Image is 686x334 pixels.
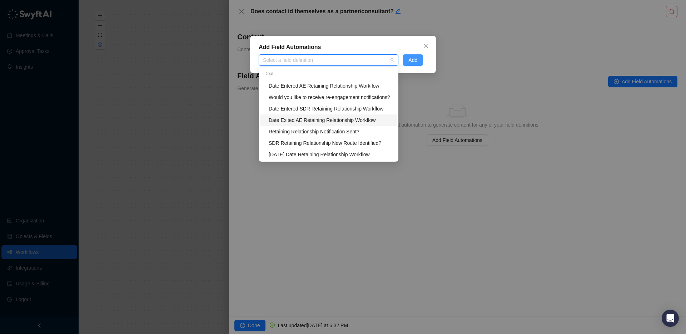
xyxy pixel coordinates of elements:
[269,139,393,147] div: SDR Retaining Relationship New Route Identified?
[269,151,393,158] div: [DATE] Date Retaining Relationship Workflow
[260,103,397,114] div: Date Entered SDR Retaining Relationship Workflow
[260,69,397,80] div: Deal
[269,93,393,101] div: Would you like to receive re-engagement notifications?
[260,92,397,103] div: Would you like to receive re-engagement notifications?
[260,126,397,137] div: Retaining Relationship Notification Sent?
[662,310,679,327] div: Open Intercom Messenger
[403,54,423,66] button: Add
[420,40,432,51] button: Close
[269,105,393,113] div: Date Entered SDR Retaining Relationship Workflow
[259,43,427,51] div: Add Field Automations
[260,114,397,126] div: Date Exited AE Retaining Relationship Workflow
[423,43,429,49] span: close
[408,56,417,64] span: Add
[260,137,397,149] div: SDR Retaining Relationship New Route Identified?
[260,149,397,160] div: Today's Date Retaining Relationship Workflow
[269,82,393,90] div: Date Entered AE Retaining Relationship Workflow
[269,128,393,136] div: Retaining Relationship Notification Sent?
[269,116,393,124] div: Date Exited AE Retaining Relationship Workflow
[260,80,397,92] div: Date Entered AE Retaining Relationship Workflow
